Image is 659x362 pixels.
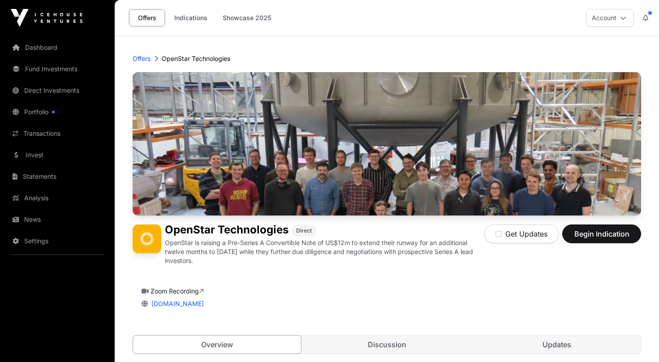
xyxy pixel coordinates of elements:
a: News [7,210,108,229]
img: OpenStar Technologies [133,224,161,253]
a: Settings [7,231,108,251]
nav: Tabs [133,336,641,353]
button: Account [586,9,634,27]
a: Showcase 2025 [217,9,277,26]
img: Icehouse Ventures Logo [11,9,82,27]
h1: OpenStar Technologies [165,224,289,237]
img: OpenStar Technologies [133,72,641,215]
a: Begin Indication [562,233,641,242]
span: Begin Indication [573,228,630,239]
a: Statements [7,167,108,186]
button: Begin Indication [562,224,641,243]
p: OpenStar Technologies [162,54,230,63]
a: Discussion [303,336,471,353]
a: Direct Investments [7,81,108,100]
a: Zoom Recording [151,287,204,295]
a: [DOMAIN_NAME] [148,300,204,307]
a: Overview [133,335,302,354]
a: Fund Investments [7,59,108,79]
a: Indications [168,9,213,26]
span: Direct [296,227,312,234]
a: Invest [7,145,108,165]
a: Offers [133,54,151,63]
a: Portfolio [7,102,108,122]
button: Get Updates [484,224,559,243]
a: Analysis [7,188,108,208]
a: Updates [473,336,641,353]
a: Dashboard [7,38,108,57]
a: Transactions [7,124,108,143]
p: OpenStar is raising a Pre-Series A Convertible Note of US$12m to extend their runway for an addit... [165,238,484,265]
a: Offers [129,9,165,26]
